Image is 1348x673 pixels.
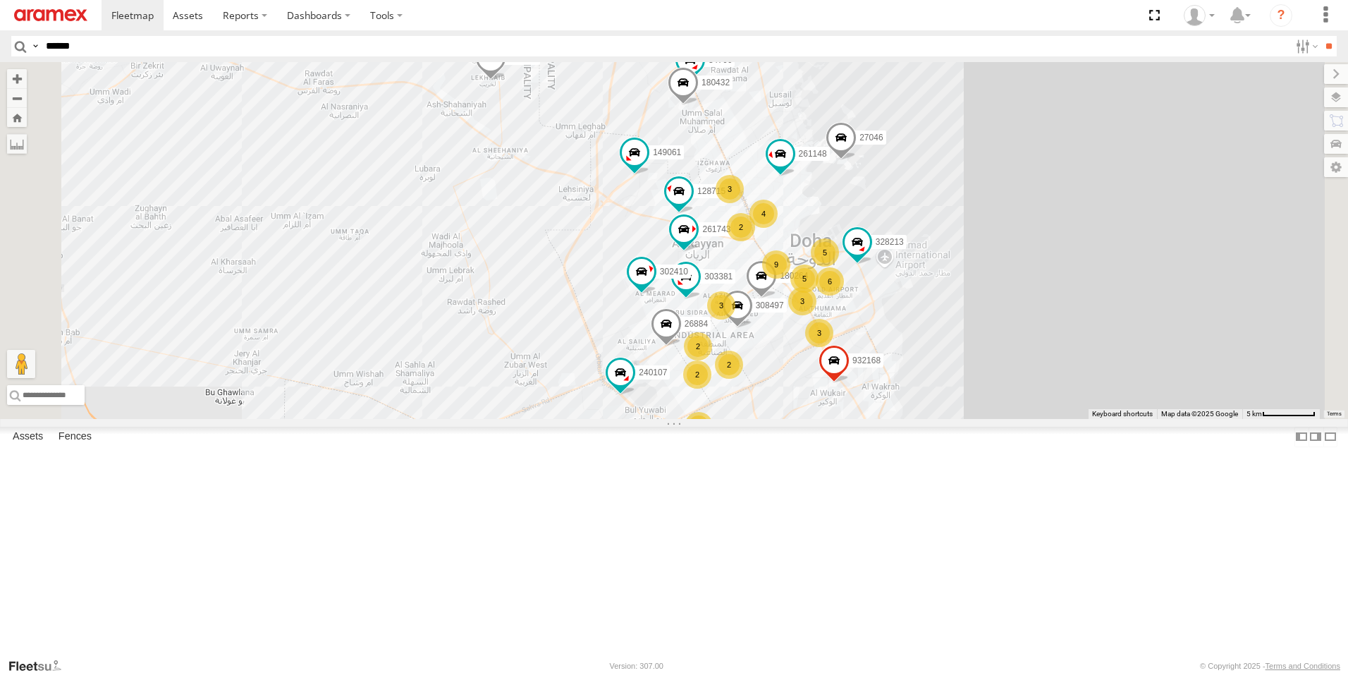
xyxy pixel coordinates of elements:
[1179,5,1220,26] div: Mohammed Fahim
[685,412,713,440] div: 3
[1270,4,1292,27] i: ?
[805,319,833,347] div: 3
[716,175,744,203] div: 3
[1294,427,1309,447] label: Dock Summary Table to the Left
[1246,410,1262,418] span: 5 km
[685,319,708,329] span: 26884
[707,291,735,320] div: 3
[7,88,27,108] button: Zoom out
[816,267,844,296] div: 6
[660,267,688,277] span: 302410
[727,213,755,241] div: 2
[7,108,27,127] button: Zoom Home
[1309,427,1323,447] label: Dock Summary Table to the Right
[1266,662,1340,670] a: Terms and Conditions
[683,360,711,389] div: 2
[1161,410,1238,418] span: Map data ©2025 Google
[756,301,784,310] span: 308497
[684,332,712,360] div: 2
[610,662,663,670] div: Version: 307.00
[1242,409,1320,419] button: Map Scale: 5 km per 72 pixels
[715,351,743,379] div: 2
[639,368,667,378] span: 240107
[51,427,99,447] label: Fences
[30,36,41,56] label: Search Query
[762,250,790,279] div: 9
[876,238,904,248] span: 328213
[1324,157,1348,177] label: Map Settings
[701,78,730,88] span: 180432
[1092,409,1153,419] button: Keyboard shortcuts
[653,147,681,157] span: 149061
[7,350,35,378] button: Drag Pegman onto the map to open Street View
[704,272,733,282] span: 303381
[790,265,819,293] div: 5
[7,134,27,154] label: Measure
[788,287,816,315] div: 3
[14,9,87,21] img: aramex-logo.svg
[859,133,883,143] span: 27046
[6,427,50,447] label: Assets
[1290,36,1321,56] label: Search Filter Options
[7,69,27,88] button: Zoom in
[811,238,839,267] div: 5
[1327,411,1342,417] a: Terms (opens in new tab)
[1323,427,1337,447] label: Hide Summary Table
[1200,662,1340,670] div: © Copyright 2025 -
[852,356,881,366] span: 932168
[799,149,827,159] span: 261148
[702,224,730,234] span: 261743
[8,659,73,673] a: Visit our Website
[697,186,725,196] span: 128715
[749,200,778,228] div: 4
